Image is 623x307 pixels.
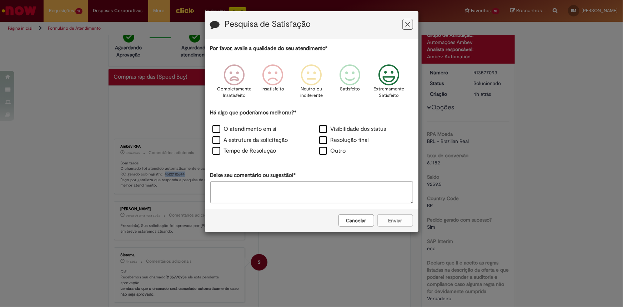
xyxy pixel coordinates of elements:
[319,125,386,133] label: Visibilidade dos status
[371,59,407,108] div: Extremamente Satisfeito
[216,59,252,108] div: Completamente Insatisfeito
[210,45,328,52] label: Por favor, avalie a qualidade do seu atendimento*
[319,147,346,155] label: Outro
[261,86,284,93] p: Insatisfeito
[293,59,330,108] div: Neutro ou indiferente
[319,136,369,144] label: Resolução final
[332,59,368,108] div: Satisfeito
[338,214,374,227] button: Cancelar
[340,86,360,93] p: Satisfeito
[217,86,251,99] p: Completamente Insatisfeito
[212,136,288,144] label: A estrutura da solicitação
[210,109,413,157] div: Há algo que poderíamos melhorar?*
[210,172,296,179] label: Deixe seu comentário ou sugestão!*
[255,59,291,108] div: Insatisfeito
[373,86,404,99] p: Extremamente Satisfeito
[298,86,324,99] p: Neutro ou indiferente
[225,20,311,29] label: Pesquisa de Satisfação
[212,147,276,155] label: Tempo de Resolução
[212,125,277,133] label: O atendimento em si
